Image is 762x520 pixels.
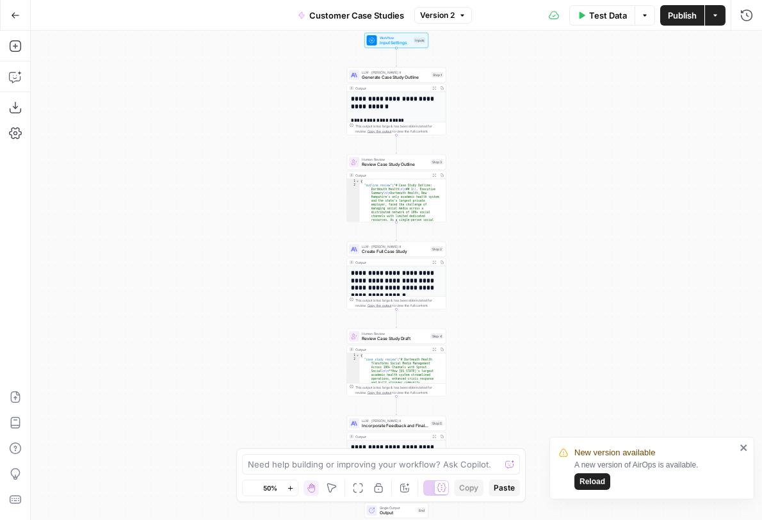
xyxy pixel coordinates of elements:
button: Test Data [569,5,635,26]
span: Test Data [589,9,627,22]
div: This output is too large & has been abbreviated for review. to view the full content. [355,124,443,134]
div: LLM · [PERSON_NAME] 4Incorporate Feedback and Finalize Case StudyStep 5Output**** **** **** **** ... [347,416,446,483]
span: Input Settings [380,40,412,46]
div: End [417,508,426,514]
span: Review Case Study Outline [362,161,428,168]
span: Customer Case Studies [309,9,404,22]
div: This output is too large & has been abbreviated for review. to view the full content. [355,385,443,395]
div: 1 [347,179,360,183]
div: This output is too large & has been abbreviated for review. to view the full content. [355,298,443,308]
div: Output [355,347,428,352]
span: Generate Case Study Outline [362,74,429,81]
div: Output [355,86,428,91]
g: Edge from step_4 to step_5 [396,396,398,415]
span: Workflow [380,35,412,40]
g: Edge from start to step_1 [396,48,398,67]
span: Copy [459,482,478,494]
span: Copy the output [368,129,392,133]
span: Toggle code folding, rows 1 through 3 [356,353,360,357]
span: Copy the output [368,304,392,307]
div: Step 5 [431,421,443,427]
div: Human ReviewReview Case Study OutlineStep 3Output{ "outline_review":"# Case Study Outline: Dartmo... [347,154,446,222]
span: Copy the output [368,391,392,394]
span: New version available [574,446,655,459]
span: Human Review [362,157,428,162]
g: Edge from step_5 to end [396,483,398,502]
div: Inputs [414,38,426,44]
span: Version 2 [420,10,455,21]
span: Human Review [362,331,428,336]
span: LLM · [PERSON_NAME] 4 [362,418,428,423]
div: Step 4 [431,334,444,339]
div: Output [355,434,428,439]
span: Single Output [380,505,415,510]
button: Publish [660,5,704,26]
g: Edge from step_2 to step_4 [396,309,398,328]
div: Step 2 [431,247,443,252]
span: Paste [494,482,515,494]
div: Output [355,260,428,265]
div: WorkflowInput SettingsInputs [347,33,446,48]
span: LLM · [PERSON_NAME] 4 [362,70,429,75]
button: Version 2 [414,7,472,24]
span: 50% [263,483,277,493]
button: Reload [574,473,610,490]
span: LLM · [PERSON_NAME] 4 [362,244,428,249]
div: Output [355,173,428,178]
g: Edge from step_3 to step_2 [396,222,398,241]
div: 1 [347,353,360,357]
button: Customer Case Studies [290,5,412,26]
span: Review Case Study Draft [362,336,428,342]
div: Step 1 [432,72,443,78]
span: Create Full Case Study [362,248,428,255]
span: Toggle code folding, rows 1 through 3 [356,179,360,183]
button: Copy [454,480,483,496]
div: Step 3 [431,159,443,165]
span: Incorporate Feedback and Finalize Case Study [362,423,428,429]
span: Output [380,510,415,516]
button: Paste [489,480,520,496]
span: Reload [580,476,605,487]
span: Publish [668,9,697,22]
div: A new version of AirOps is available. [574,459,736,490]
button: close [740,443,749,453]
div: Human ReviewReview Case Study DraftStep 4Output{ "case_study_review":"# Dartmouth Health Transfor... [347,329,446,396]
div: Single OutputOutputEnd [347,503,446,518]
g: Edge from step_1 to step_3 [396,135,398,154]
